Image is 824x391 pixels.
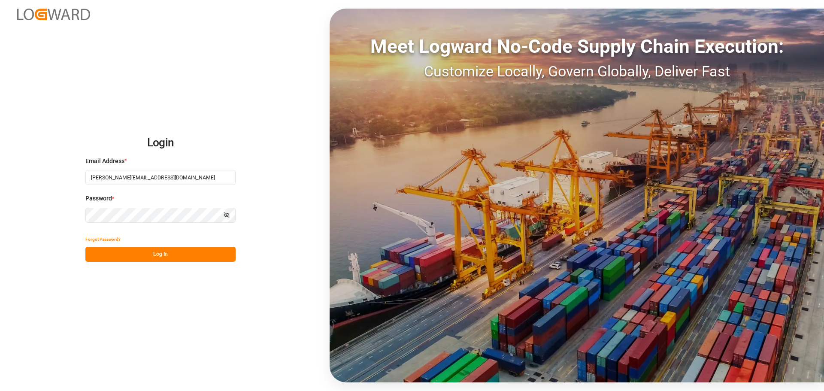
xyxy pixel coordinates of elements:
[85,247,236,262] button: Log In
[85,170,236,185] input: Enter your email
[17,9,90,20] img: Logward_new_orange.png
[85,194,112,203] span: Password
[85,129,236,157] h2: Login
[330,61,824,82] div: Customize Locally, Govern Globally, Deliver Fast
[330,32,824,61] div: Meet Logward No-Code Supply Chain Execution:
[85,232,121,247] button: Forgot Password?
[85,157,124,166] span: Email Address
